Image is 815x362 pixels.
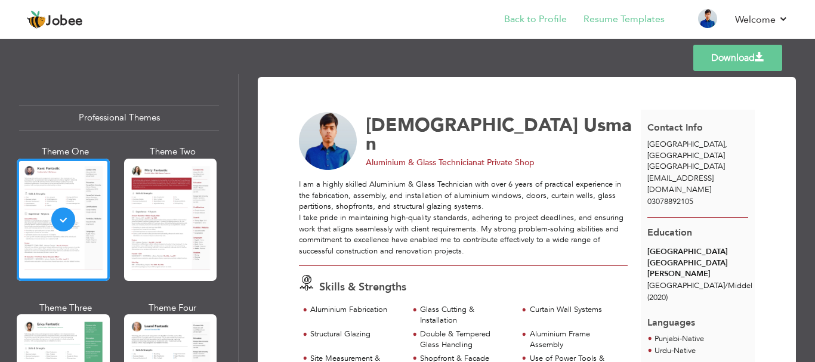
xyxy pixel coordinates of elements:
[647,139,725,150] span: [GEOGRAPHIC_DATA]
[310,304,402,315] div: Aluminium Fabrication
[46,15,83,28] span: Jobee
[641,139,755,172] div: [GEOGRAPHIC_DATA]
[655,333,704,345] li: Native
[698,9,717,28] img: Profile Img
[126,302,220,314] div: Theme Four
[299,112,357,171] img: No image
[19,105,219,131] div: Professional Themes
[530,304,621,315] div: Curtain Wall Systems
[19,302,112,314] div: Theme Three
[477,157,535,168] span: at Private Shop
[725,139,727,150] span: ,
[319,280,406,295] span: Skills & Strengths
[366,113,578,138] span: [DEMOGRAPHIC_DATA]
[126,146,220,158] div: Theme Two
[655,345,696,357] li: Native
[655,345,671,356] span: Urdu
[19,146,112,158] div: Theme One
[366,113,632,156] span: Usman
[647,307,695,330] span: Languages
[299,179,628,256] div: I am a highly skilled Aluminium & Glass Technician with over 6 years of practical experience in t...
[27,10,83,29] a: Jobee
[366,157,477,168] span: Aluminium & Glass Technician
[647,280,752,291] span: [GEOGRAPHIC_DATA] Middel
[735,13,788,27] a: Welcome
[725,280,728,291] span: /
[420,304,511,326] div: Glass Cutting & Installation
[27,10,46,29] img: jobee.io
[647,173,714,195] span: [EMAIL_ADDRESS][DOMAIN_NAME]
[530,329,621,351] div: Aluminium Frame Assembly
[584,13,665,26] a: Resume Templates
[504,13,567,26] a: Back to Profile
[647,161,725,172] span: [GEOGRAPHIC_DATA]
[647,246,748,280] div: [GEOGRAPHIC_DATA] [GEOGRAPHIC_DATA][PERSON_NAME]
[693,45,782,71] a: Download
[671,345,674,356] span: -
[647,226,692,239] span: Education
[647,292,668,303] span: (2020)
[420,329,511,351] div: Double & Tempered Glass Handling
[647,121,703,134] span: Contact Info
[647,196,693,207] span: 03078892105
[310,329,402,340] div: Structural Glazing
[680,333,682,344] span: -
[655,333,680,344] span: Punjabi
